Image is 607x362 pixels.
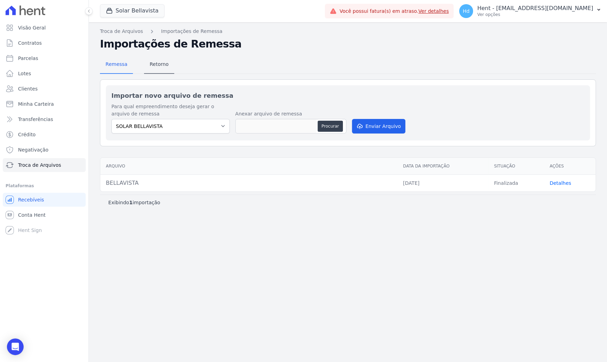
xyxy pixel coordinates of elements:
[18,212,45,218] span: Conta Hent
[18,116,53,123] span: Transferências
[144,56,174,74] a: Retorno
[318,121,343,132] button: Procurar
[100,28,596,35] nav: Breadcrumb
[3,97,86,111] a: Minha Carteira
[454,1,607,21] button: Hd Hent - [EMAIL_ADDRESS][DOMAIN_NAME] Ver opções
[100,4,165,17] button: Solar Bellavista
[544,158,596,175] th: Ações
[397,174,488,191] td: [DATE]
[3,193,86,207] a: Recebíveis
[3,51,86,65] a: Parcelas
[101,57,132,71] span: Remessa
[235,110,346,118] label: Anexar arquivo de remessa
[339,8,449,15] span: Você possui fatura(s) em atraso.
[18,70,31,77] span: Lotes
[18,55,38,62] span: Parcelas
[106,179,392,187] div: BELLAVISTA
[3,67,86,80] a: Lotes
[100,28,143,35] a: Troca de Arquivos
[488,174,544,191] td: Finalizada
[111,91,584,100] h2: Importar novo arquivo de remessa
[100,38,596,50] h2: Importações de Remessa
[111,103,230,118] label: Para qual empreendimento deseja gerar o arquivo de remessa
[100,56,133,74] a: Remessa
[145,57,173,71] span: Retorno
[161,28,222,35] a: Importações de Remessa
[7,338,24,355] div: Open Intercom Messenger
[18,101,54,107] span: Minha Carteira
[477,5,593,12] p: Hent - [EMAIL_ADDRESS][DOMAIN_NAME]
[129,200,133,205] b: 1
[3,128,86,141] a: Crédito
[463,9,469,14] span: Hd
[18,85,37,92] span: Clientes
[418,8,449,14] a: Ver detalhes
[6,182,83,190] div: Plataformas
[18,162,61,169] span: Troca de Arquivos
[18,146,49,153] span: Negativação
[18,40,42,46] span: Contratos
[18,196,44,203] span: Recebíveis
[352,119,405,133] button: Enviar Arquivo
[549,180,571,186] a: Detalhes
[3,143,86,157] a: Negativação
[18,24,46,31] span: Visão Geral
[477,12,593,17] p: Ver opções
[3,82,86,96] a: Clientes
[3,112,86,126] a: Transferências
[100,56,174,74] nav: Tab selector
[3,158,86,172] a: Troca de Arquivos
[397,158,488,175] th: Data da Importação
[3,21,86,35] a: Visão Geral
[488,158,544,175] th: Situação
[3,208,86,222] a: Conta Hent
[108,199,160,206] p: Exibindo importação
[3,36,86,50] a: Contratos
[100,158,397,175] th: Arquivo
[18,131,36,138] span: Crédito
